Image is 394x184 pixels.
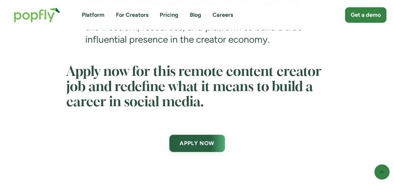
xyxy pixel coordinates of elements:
[82,11,104,19] a: Platform
[66,64,328,110] h2: Apply now for this remote content creator job and redefine what it means to build a career in soc...
[8,1,67,29] a: home
[190,11,201,19] a: Blog
[345,7,386,23] a: Get a demo
[116,11,148,19] a: For Creators
[212,11,233,19] a: Careers
[66,162,328,170] p: ‍
[66,110,328,118] p: ‍
[351,11,381,19] div: Get a demo
[160,11,178,19] a: Pricing
[169,135,225,152] a: APPLY NOW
